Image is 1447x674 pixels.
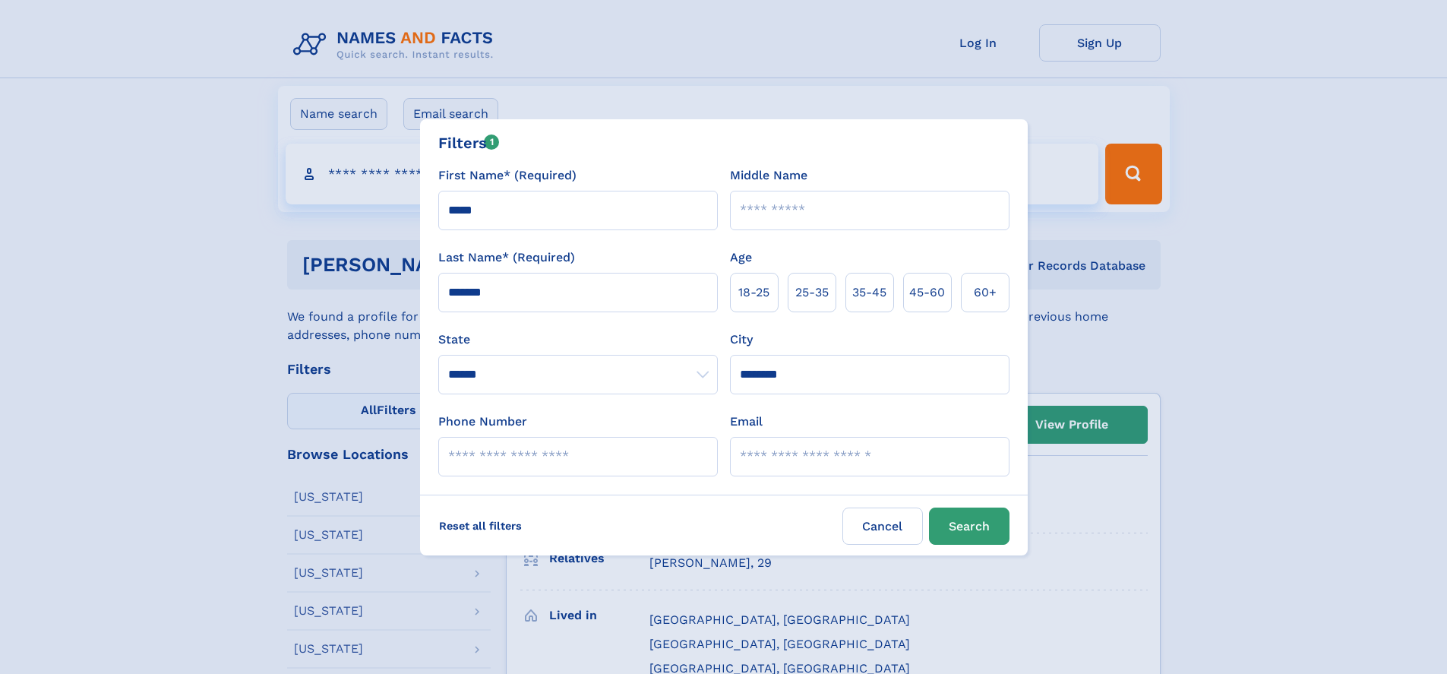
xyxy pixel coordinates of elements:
label: Age [730,248,752,267]
label: Last Name* (Required) [438,248,575,267]
label: Middle Name [730,166,807,185]
label: Cancel [842,508,923,545]
label: Reset all filters [429,508,532,544]
button: Search [929,508,1009,545]
label: State [438,331,718,349]
span: 45‑60 [909,283,945,302]
span: 25‑35 [795,283,829,302]
div: Filters [438,131,500,154]
label: First Name* (Required) [438,166,577,185]
label: Phone Number [438,413,527,431]
label: City [730,331,753,349]
span: 18‑25 [738,283,769,302]
span: 60+ [974,283,997,302]
span: 35‑45 [852,283,886,302]
label: Email [730,413,763,431]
